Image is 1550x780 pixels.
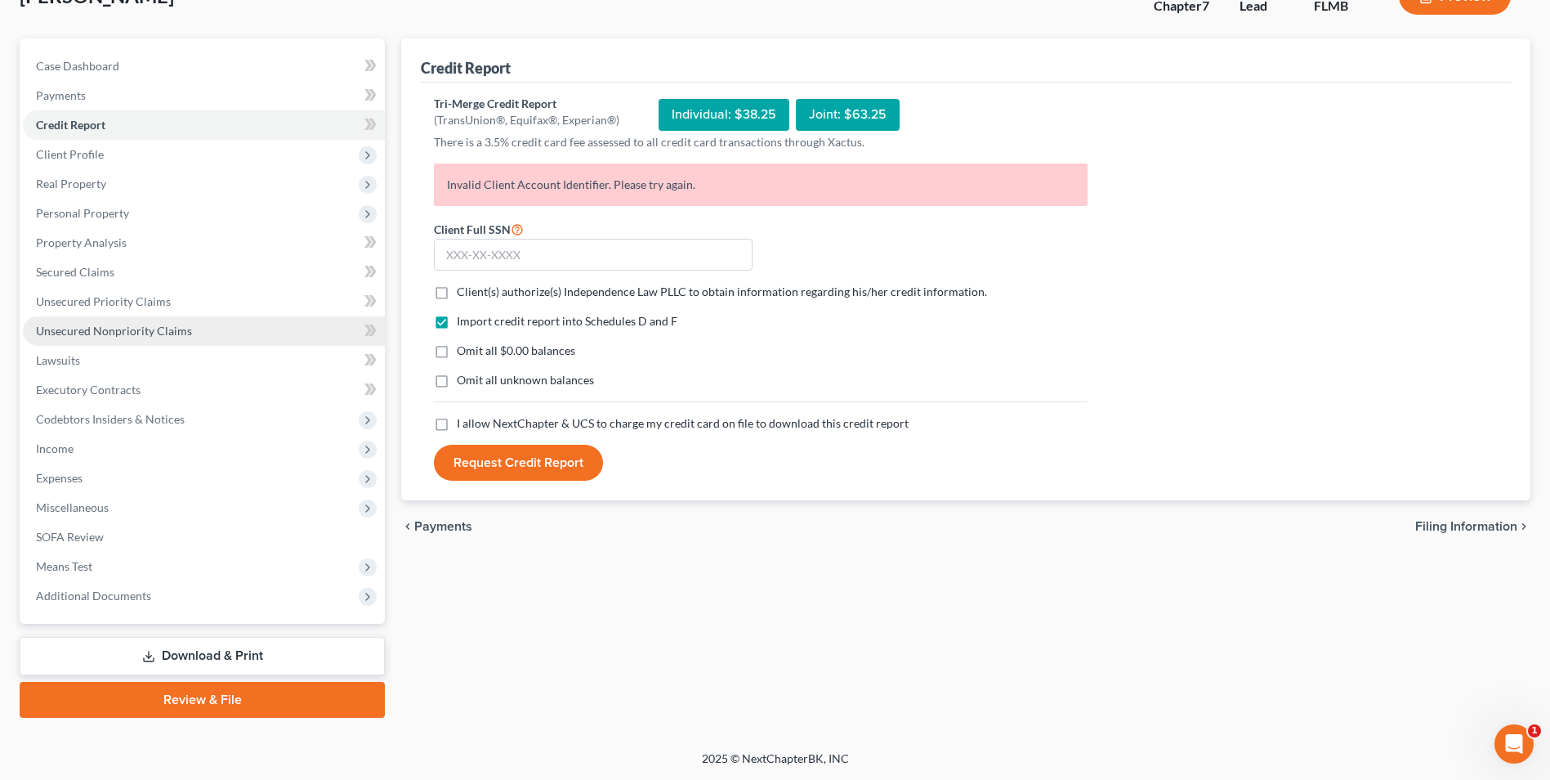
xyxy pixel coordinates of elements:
[36,88,86,102] span: Payments
[457,314,677,328] span: Import credit report into Schedules D and F
[434,239,753,271] input: XXX-XX-XXXX
[36,206,129,220] span: Personal Property
[36,294,171,308] span: Unsecured Priority Claims
[23,81,385,110] a: Payments
[23,110,385,140] a: Credit Report
[421,58,511,78] div: Credit Report
[36,383,141,397] span: Executory Contracts
[36,530,104,544] span: SOFA Review
[36,500,109,514] span: Miscellaneous
[23,52,385,81] a: Case Dashboard
[23,287,385,316] a: Unsecured Priority Claims
[36,412,185,426] span: Codebtors Insiders & Notices
[434,164,1088,206] p: Invalid Client Account Identifier. Please try again.
[23,316,385,346] a: Unsecured Nonpriority Claims
[414,520,472,533] span: Payments
[20,682,385,718] a: Review & File
[23,522,385,552] a: SOFA Review
[20,637,385,675] a: Download & Print
[36,353,80,367] span: Lawsuits
[36,471,83,485] span: Expenses
[1517,520,1530,533] i: chevron_right
[457,343,575,357] span: Omit all $0.00 balances
[23,346,385,375] a: Lawsuits
[23,228,385,258] a: Property Analysis
[1528,724,1541,737] span: 1
[36,265,114,279] span: Secured Claims
[36,559,92,573] span: Means Test
[434,112,619,128] div: (TransUnion®, Equifax®, Experian®)
[401,520,472,533] button: chevron_left Payments
[36,589,151,603] span: Additional Documents
[36,147,104,161] span: Client Profile
[434,134,1088,150] p: There is a 3.5% credit card fee assessed to all credit card transactions through Xactus.
[401,520,414,533] i: chevron_left
[36,177,106,191] span: Real Property
[434,222,511,236] span: Client Full SSN
[23,258,385,287] a: Secured Claims
[1494,724,1534,764] iframe: Intercom live chat
[36,442,74,455] span: Income
[1415,520,1530,533] button: Filing Information chevron_right
[434,96,619,112] div: Tri-Merge Credit Report
[796,99,900,131] div: Joint: $63.25
[457,285,987,298] span: Client(s) authorize(s) Independence Law PLLC to obtain information regarding his/her credit infor...
[36,118,105,132] span: Credit Report
[23,375,385,405] a: Executory Contracts
[659,99,789,131] div: Individual: $38.25
[36,59,119,73] span: Case Dashboard
[457,373,594,387] span: Omit all unknown balances
[310,751,1241,780] div: 2025 © NextChapterBK, INC
[36,324,192,338] span: Unsecured Nonpriority Claims
[1415,520,1517,533] span: Filing Information
[36,235,127,249] span: Property Analysis
[434,445,603,481] button: Request Credit Report
[457,416,909,430] span: I allow NextChapter & UCS to charge my credit card on file to download this credit report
